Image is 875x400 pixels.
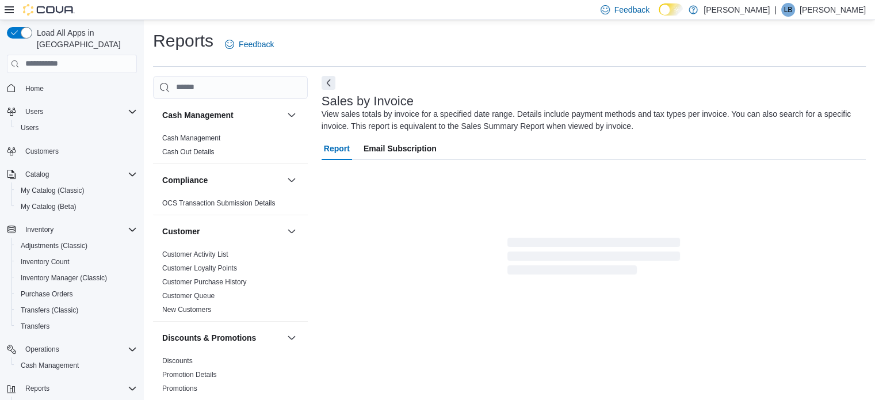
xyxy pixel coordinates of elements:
span: Feedback [614,4,649,16]
input: Dark Mode [659,3,683,16]
a: Customer Activity List [162,250,228,258]
div: Compliance [153,196,308,215]
span: Inventory Manager (Classic) [21,273,107,283]
a: Adjustments (Classic) [16,239,92,253]
button: Compliance [285,173,299,187]
button: Users [12,120,142,136]
a: Transfers [16,319,54,333]
span: New Customers [162,305,211,314]
span: Discounts [162,356,193,365]
span: Transfers (Classic) [16,303,137,317]
a: Transfers (Classic) [16,303,83,317]
button: Inventory [21,223,58,237]
button: Operations [2,341,142,357]
a: Customer Loyalty Points [162,264,237,272]
a: OCS Transaction Submission Details [162,199,276,207]
span: Users [16,121,137,135]
span: Cash Management [162,134,220,143]
a: Customers [21,144,63,158]
span: Customer Activity List [162,250,228,259]
span: Promotion Details [162,370,217,379]
span: Customer Purchase History [162,277,247,287]
button: Home [2,80,142,97]
button: My Catalog (Classic) [12,182,142,199]
span: Inventory [21,223,137,237]
div: Customer [153,247,308,321]
p: [PERSON_NAME] [800,3,866,17]
button: Operations [21,342,64,356]
button: Compliance [162,174,282,186]
button: Discounts & Promotions [285,331,299,345]
span: Users [21,123,39,132]
button: Cash Management [162,109,282,121]
button: Inventory Manager (Classic) [12,270,142,286]
a: Cash Out Details [162,148,215,156]
a: Inventory Manager (Classic) [16,271,112,285]
h3: Customer [162,226,200,237]
span: My Catalog (Beta) [16,200,137,214]
button: Next [322,76,335,90]
a: Cash Management [16,359,83,372]
button: Transfers (Classic) [12,302,142,318]
div: View sales totals by invoice for a specified date range. Details include payment methods and tax ... [322,108,860,132]
span: Transfers (Classic) [21,306,78,315]
a: My Catalog (Beta) [16,200,81,214]
a: Customer Purchase History [162,278,247,286]
span: OCS Transaction Submission Details [162,199,276,208]
a: Purchase Orders [16,287,78,301]
span: Purchase Orders [21,289,73,299]
a: Promotions [162,384,197,393]
a: My Catalog (Classic) [16,184,89,197]
button: Cash Management [12,357,142,374]
span: My Catalog (Classic) [16,184,137,197]
button: Customers [2,143,142,159]
span: Transfers [21,322,49,331]
span: Promotions [162,384,197,393]
a: New Customers [162,306,211,314]
h3: Cash Management [162,109,234,121]
span: LB [784,3,793,17]
a: Cash Management [162,134,220,142]
span: Home [25,84,44,93]
span: Adjustments (Classic) [21,241,87,250]
button: Purchase Orders [12,286,142,302]
button: Discounts & Promotions [162,332,282,344]
span: Feedback [239,39,274,50]
p: [PERSON_NAME] [704,3,770,17]
button: Reports [2,380,142,397]
button: Inventory Count [12,254,142,270]
span: Operations [21,342,137,356]
span: Customer Loyalty Points [162,264,237,273]
span: Purchase Orders [16,287,137,301]
a: Customer Queue [162,292,215,300]
button: Customer [285,224,299,238]
button: Customer [162,226,282,237]
a: Feedback [220,33,278,56]
span: Customers [21,144,137,158]
button: Adjustments (Classic) [12,238,142,254]
h1: Reports [153,29,213,52]
span: Home [21,81,137,96]
span: Catalog [25,170,49,179]
button: Catalog [21,167,54,181]
button: Users [2,104,142,120]
a: Promotion Details [162,371,217,379]
span: Inventory Count [16,255,137,269]
h3: Compliance [162,174,208,186]
span: Inventory Count [21,257,70,266]
span: Customer Queue [162,291,215,300]
button: Transfers [12,318,142,334]
span: My Catalog (Beta) [21,202,77,211]
span: Catalog [21,167,137,181]
a: Discounts [162,357,193,365]
span: Cash Management [16,359,137,372]
p: | [774,3,777,17]
span: Cash Out Details [162,147,215,157]
span: Transfers [16,319,137,333]
span: My Catalog (Classic) [21,186,85,195]
div: Laura Burns [781,3,795,17]
span: Load All Apps in [GEOGRAPHIC_DATA] [32,27,137,50]
a: Home [21,82,48,96]
h3: Discounts & Promotions [162,332,256,344]
span: Email Subscription [364,137,437,160]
